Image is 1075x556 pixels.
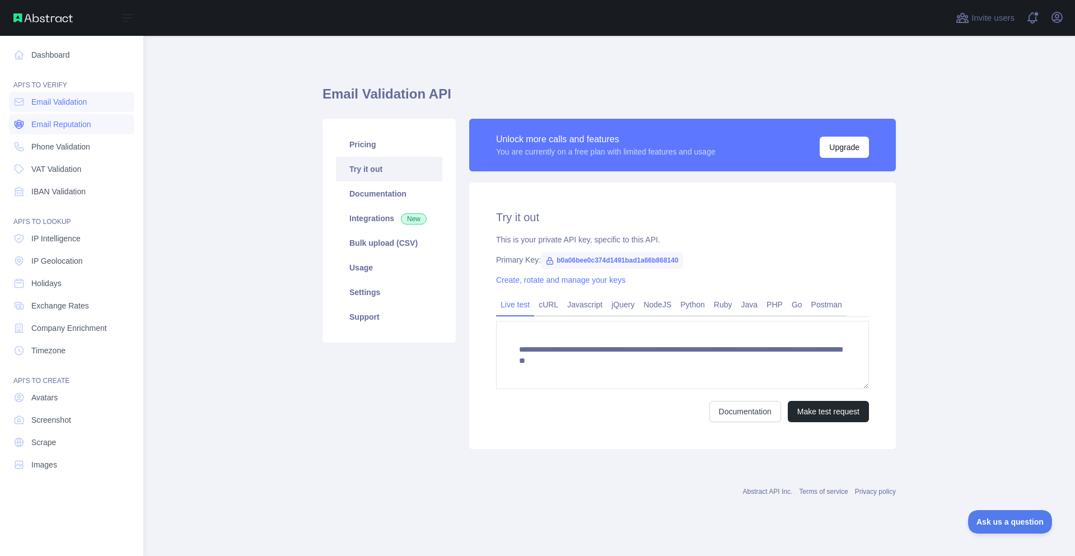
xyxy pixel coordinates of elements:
[31,414,71,426] span: Screenshot
[9,273,134,293] a: Holidays
[9,296,134,316] a: Exchange Rates
[971,12,1015,25] span: Invite users
[676,296,709,314] a: Python
[401,213,427,225] span: New
[31,437,56,448] span: Scrape
[31,96,87,108] span: Email Validation
[9,251,134,271] a: IP Geolocation
[9,67,134,90] div: API'S TO VERIFY
[9,114,134,134] a: Email Reputation
[31,186,86,197] span: IBAN Validation
[31,141,90,152] span: Phone Validation
[336,305,442,329] a: Support
[954,9,1017,27] button: Invite users
[496,209,869,225] h2: Try it out
[322,85,896,112] h1: Email Validation API
[820,137,869,158] button: Upgrade
[496,254,869,265] div: Primary Key:
[9,410,134,430] a: Screenshot
[563,296,607,314] a: Javascript
[31,163,81,175] span: VAT Validation
[9,340,134,361] a: Timezone
[787,296,807,314] a: Go
[496,146,716,157] div: You are currently on a free plan with limited features and usage
[9,45,134,65] a: Dashboard
[31,278,62,289] span: Holidays
[639,296,676,314] a: NodeJS
[9,432,134,452] a: Scrape
[9,92,134,112] a: Email Validation
[855,488,896,496] a: Privacy policy
[31,119,91,130] span: Email Reputation
[336,157,442,181] a: Try it out
[541,252,683,269] span: b0a06bee0c374d1491bad1a66b868140
[31,233,81,244] span: IP Intelligence
[534,296,563,314] a: cURL
[9,318,134,338] a: Company Enrichment
[31,300,89,311] span: Exchange Rates
[9,455,134,475] a: Images
[607,296,639,314] a: jQuery
[336,206,442,231] a: Integrations New
[799,488,848,496] a: Terms of service
[496,275,625,284] a: Create, rotate and manage your keys
[968,510,1053,534] iframe: Toggle Customer Support
[9,159,134,179] a: VAT Validation
[788,401,869,422] button: Make test request
[496,296,534,314] a: Live test
[9,181,134,202] a: IBAN Validation
[496,234,869,245] div: This is your private API key, specific to this API.
[9,137,134,157] a: Phone Validation
[31,255,83,267] span: IP Geolocation
[31,459,57,470] span: Images
[31,345,66,356] span: Timezone
[737,296,763,314] a: Java
[336,280,442,305] a: Settings
[9,204,134,226] div: API'S TO LOOKUP
[743,488,793,496] a: Abstract API Inc.
[31,392,58,403] span: Avatars
[336,231,442,255] a: Bulk upload (CSV)
[336,255,442,280] a: Usage
[9,387,134,408] a: Avatars
[709,296,737,314] a: Ruby
[13,13,73,22] img: Abstract API
[336,132,442,157] a: Pricing
[709,401,781,422] a: Documentation
[762,296,787,314] a: PHP
[31,323,107,334] span: Company Enrichment
[496,133,716,146] div: Unlock more calls and features
[9,228,134,249] a: IP Intelligence
[336,181,442,206] a: Documentation
[9,363,134,385] div: API'S TO CREATE
[807,296,847,314] a: Postman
